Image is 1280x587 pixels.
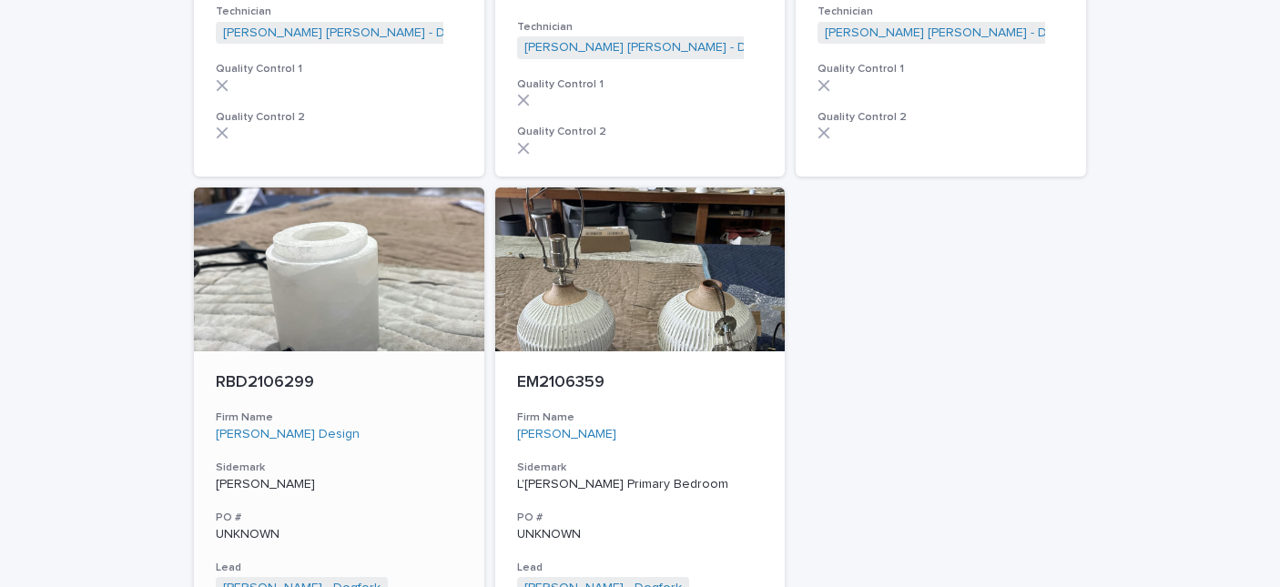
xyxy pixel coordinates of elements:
[517,460,764,475] h3: Sidemark
[517,125,764,139] h3: Quality Control 2
[524,40,858,56] a: [PERSON_NAME] [PERSON_NAME] - Dogfork - Technician
[216,511,462,525] h3: PO #
[216,62,462,76] h3: Quality Control 1
[216,427,360,442] a: [PERSON_NAME] Design
[517,77,764,92] h3: Quality Control 1
[216,5,462,19] h3: Technician
[517,511,764,525] h3: PO #
[223,25,556,41] a: [PERSON_NAME] [PERSON_NAME] - Dogfork - Technician
[818,5,1064,19] h3: Technician
[818,62,1064,76] h3: Quality Control 1
[517,527,764,542] p: UNKNOWN
[517,427,616,442] a: [PERSON_NAME]
[216,373,462,393] p: RBD2106299
[825,25,1158,41] a: [PERSON_NAME] [PERSON_NAME] - Dogfork - Technician
[216,561,462,575] h3: Lead
[517,410,764,425] h3: Firm Name
[216,110,462,125] h3: Quality Control 2
[216,410,462,425] h3: Firm Name
[216,460,462,475] h3: Sidemark
[517,373,764,393] p: EM2106359
[818,110,1064,125] h3: Quality Control 2
[517,20,764,35] h3: Technician
[216,527,462,542] p: UNKNOWN
[517,477,764,492] p: L'[PERSON_NAME] Primary Bedroom
[216,477,462,492] p: [PERSON_NAME]
[517,561,764,575] h3: Lead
